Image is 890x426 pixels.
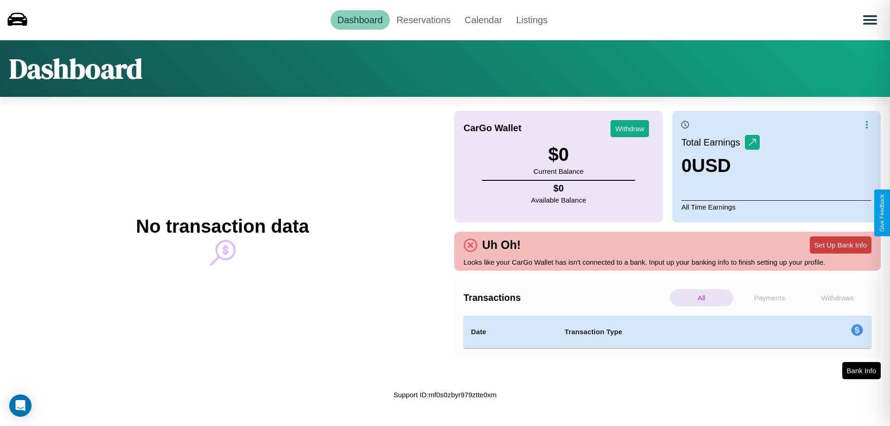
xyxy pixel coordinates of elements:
[534,144,584,165] h3: $ 0
[681,155,760,176] h3: 0 USD
[390,10,458,30] a: Reservations
[464,316,871,348] table: simple table
[681,200,871,213] p: All Time Earnings
[9,50,142,88] h1: Dashboard
[738,289,801,306] p: Payments
[565,326,775,337] h4: Transaction Type
[879,194,885,232] div: Give Feedback
[806,289,869,306] p: Withdraws
[531,194,586,206] p: Available Balance
[471,326,550,337] h4: Date
[136,216,309,237] h2: No transaction data
[458,10,509,30] a: Calendar
[810,236,871,254] button: Set Up Bank Info
[857,7,883,33] button: Open menu
[531,183,586,194] h4: $ 0
[670,289,733,306] p: All
[534,165,584,178] p: Current Balance
[464,292,667,303] h4: Transactions
[464,256,871,268] p: Looks like your CarGo Wallet has isn't connected to a bank. Input up your banking info to finish ...
[842,362,881,379] button: Bank Info
[9,394,32,417] div: Open Intercom Messenger
[681,134,745,151] p: Total Earnings
[331,10,390,30] a: Dashboard
[394,388,497,401] p: Support ID: mf0s0zbyr979ztte0xm
[610,120,649,137] button: Withdraw
[477,238,525,252] h4: Uh Oh!
[464,123,521,134] h4: CarGo Wallet
[509,10,554,30] a: Listings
